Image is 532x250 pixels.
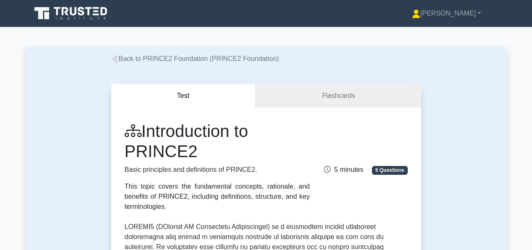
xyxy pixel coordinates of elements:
[111,55,279,62] a: Back to PRINCE2 Foundation (PRINCE2 Foundation)
[125,182,310,212] div: This topic covers the fundamental concepts, rationale, and benefits of PRINCE2, including definit...
[372,166,407,174] span: 5 Questions
[256,84,421,108] a: Flashcards
[111,84,256,108] button: Test
[324,166,363,173] span: 5 minutes
[392,5,501,22] a: [PERSON_NAME]
[125,165,310,175] p: Basic principles and definitions of PRINCE2.
[125,121,310,161] h1: Introduction to PRINCE2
